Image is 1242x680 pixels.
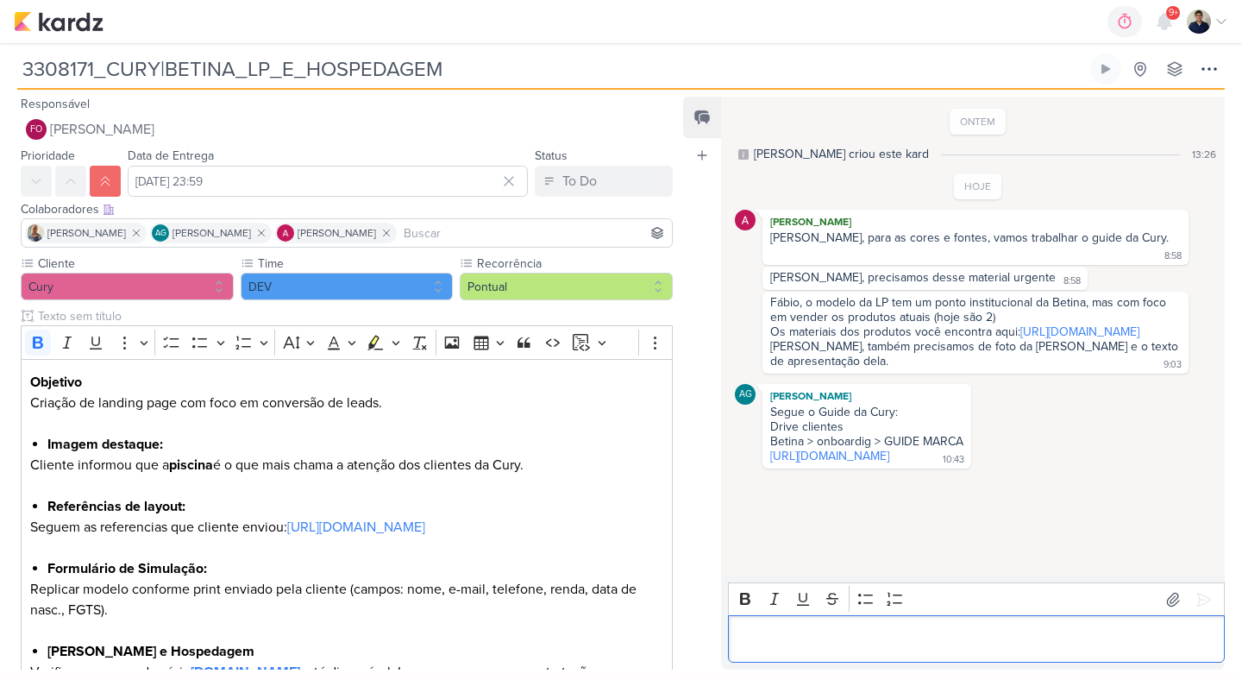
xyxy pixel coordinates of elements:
[943,453,964,467] div: 10:43
[770,270,1056,285] div: [PERSON_NAME], precisamos desse material urgente
[1164,249,1182,263] div: 8:58
[14,11,103,32] img: kardz.app
[47,643,254,660] strong: [PERSON_NAME] e Hospedagem
[30,517,664,538] p: Seguem as referencias que cliente enviou:
[1020,324,1139,339] a: [URL][DOMAIN_NAME]
[735,384,756,405] div: Aline Gimenez Graciano
[770,339,1182,368] div: [PERSON_NAME], também precisamos de foto da [PERSON_NAME] e o texto de apresentação dela.
[47,436,163,453] strong: Imagem destaque:
[256,255,454,273] label: Time
[754,145,929,163] div: [PERSON_NAME] criou este kard
[287,519,425,536] a: [URL][DOMAIN_NAME]
[460,273,673,300] button: Pontual
[1164,358,1182,372] div: 9:03
[766,213,1185,230] div: [PERSON_NAME]
[770,449,889,463] a: [URL][DOMAIN_NAME]
[1063,274,1081,288] div: 8:58
[128,166,528,197] input: Select a date
[30,393,664,434] p: Criação de landing page com foco em conversão de leads.
[277,224,294,242] img: Alessandra Gomes
[400,223,668,243] input: Buscar
[739,390,752,400] p: AG
[770,324,1181,339] div: Os materiais dos produtos você encontra aqui:
[1187,9,1211,34] img: Levy Pessoa
[1192,147,1216,162] div: 13:26
[47,225,126,241] span: [PERSON_NAME]
[34,307,673,325] input: Texto sem título
[770,419,963,434] div: Drive clientes
[172,225,251,241] span: [PERSON_NAME]
[735,210,756,230] img: Alessandra Gomes
[36,255,234,273] label: Cliente
[766,387,968,405] div: [PERSON_NAME]
[298,225,376,241] span: [PERSON_NAME]
[770,405,963,419] div: Segue o Guide da Cury:
[47,560,207,577] strong: Formulário de Simulação:
[535,166,673,197] button: To Do
[1169,6,1178,20] span: 9+
[475,255,673,273] label: Recorrência
[1099,62,1113,76] div: Ligar relógio
[26,119,47,140] div: Fabio Oliveira
[30,125,42,135] p: FO
[30,455,664,496] p: Cliente informou que a é o que mais chama a atenção dos clientes da Cury.
[17,54,1087,85] input: Kard Sem Título
[728,582,1225,616] div: Editor toolbar
[241,273,454,300] button: DEV
[21,325,673,359] div: Editor toolbar
[50,119,154,140] span: [PERSON_NAME]
[21,97,90,111] label: Responsável
[562,171,597,192] div: To Do
[47,498,185,515] strong: Referências de layout:
[27,224,44,242] img: Iara Santos
[21,114,673,145] button: FO [PERSON_NAME]
[169,456,213,474] strong: piscina
[770,295,1181,324] div: Fábio, o modelo da LP tem um ponto institucional da Betina, mas com foco em vender os produtos at...
[21,200,673,218] div: Colaboradores
[155,230,166,238] p: AG
[152,224,169,242] div: Aline Gimenez Graciano
[21,273,234,300] button: Cury
[21,148,75,163] label: Prioridade
[770,434,963,449] div: Betina > onboardig > GUIDE MARCA
[128,148,214,163] label: Data de Entrega
[535,148,568,163] label: Status
[770,230,1169,245] div: [PERSON_NAME], para as cores e fontes, vamos trabalhar o guide da Cury.
[30,579,664,641] p: Replicar modelo conforme print enviado pela cliente (campos: nome, e-mail, telefone, renda, data ...
[728,615,1225,663] div: Editor editing area: main
[30,374,82,391] strong: Objetivo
